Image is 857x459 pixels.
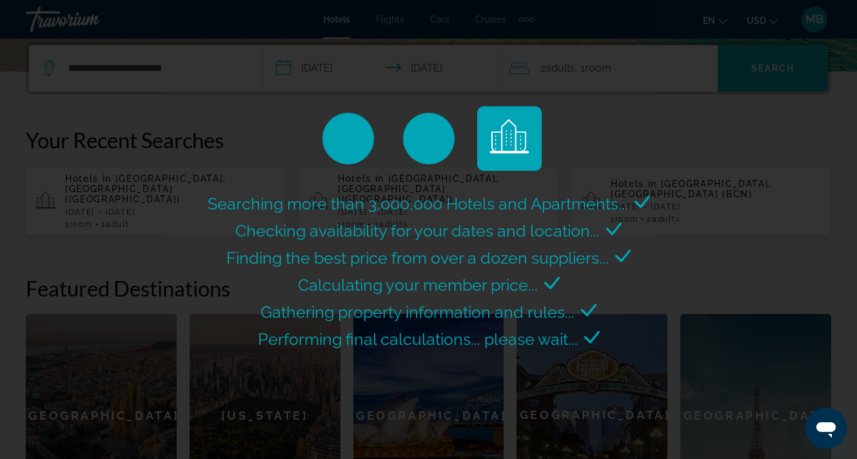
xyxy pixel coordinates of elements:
span: Performing final calculations... please wait... [258,329,578,349]
span: Gathering property information and rules... [261,302,575,322]
span: Searching more than 3,000,000 Hotels and Apartments... [208,194,628,213]
span: Calculating your member price... [298,275,538,295]
span: Checking availability for your dates and location... [235,221,600,240]
span: Finding the best price from over a dozen suppliers... [226,248,609,268]
iframe: Кнопка запуска окна обмена сообщениями [805,407,847,449]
